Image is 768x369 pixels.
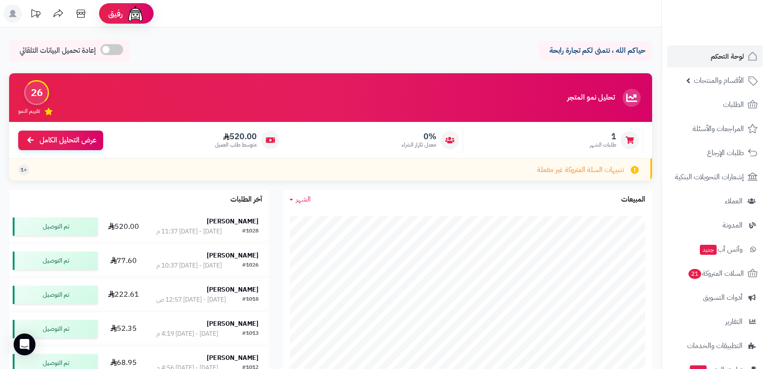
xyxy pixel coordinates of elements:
span: العملاء [725,195,743,207]
img: logo-2.png [706,7,759,26]
div: #1026 [242,261,259,270]
a: وآتس آبجديد [667,238,763,260]
span: 1 [590,131,616,142]
td: 52.35 [101,312,145,346]
a: عرض التحليل الكامل [18,131,103,150]
div: [DATE] - [DATE] 4:19 م [156,329,218,339]
a: السلات المتروكة21 [667,263,763,284]
a: العملاء [667,190,763,212]
span: إعادة تحميل البيانات التلقائي [20,45,96,56]
span: تنبيهات السلة المتروكة غير مفعلة [537,165,624,175]
span: +1 [20,166,27,174]
span: معدل تكرار الشراء [402,141,436,149]
div: #1018 [242,295,259,304]
td: 520.00 [101,210,145,243]
div: Open Intercom Messenger [14,334,35,355]
div: #1013 [242,329,259,339]
a: التطبيقات والخدمات [667,335,763,357]
span: طلبات الإرجاع [707,147,744,159]
span: 0% [402,131,436,142]
span: 520.00 [215,131,257,142]
h3: تحليل نمو المتجر [567,94,615,102]
h3: المبيعات [621,196,645,204]
span: المدونة [723,219,743,232]
div: #1028 [242,227,259,236]
div: [DATE] - [DATE] 12:57 ص [156,295,226,304]
strong: [PERSON_NAME] [207,217,259,226]
span: التقارير [725,315,743,328]
span: عرض التحليل الكامل [40,135,96,146]
div: تم التوصيل [13,286,98,304]
a: لوحة التحكم [667,45,763,67]
span: تقييم النمو [18,107,40,115]
p: حياكم الله ، نتمنى لكم تجارة رابحة [545,45,645,56]
span: الطلبات [723,98,744,111]
div: تم التوصيل [13,320,98,338]
div: تم التوصيل [13,252,98,270]
span: الأقسام والمنتجات [694,74,744,87]
span: رفيق [108,8,123,19]
td: 222.61 [101,278,145,312]
a: المدونة [667,214,763,236]
a: التقارير [667,311,763,333]
a: إشعارات التحويلات البنكية [667,166,763,188]
td: 77.60 [101,244,145,278]
a: طلبات الإرجاع [667,142,763,164]
a: الطلبات [667,94,763,116]
span: التطبيقات والخدمات [687,339,743,352]
strong: [PERSON_NAME] [207,353,259,363]
span: لوحة التحكم [711,50,744,63]
span: إشعارات التحويلات البنكية [675,171,744,183]
div: تم التوصيل [13,217,98,236]
span: جديد [700,245,717,255]
span: 21 [688,269,701,279]
span: المراجعات والأسئلة [693,122,744,135]
strong: [PERSON_NAME] [207,285,259,294]
a: أدوات التسويق [667,287,763,308]
div: [DATE] - [DATE] 10:37 م [156,261,222,270]
img: ai-face.png [126,5,145,23]
strong: [PERSON_NAME] [207,251,259,260]
a: الشهر [289,194,311,205]
span: متوسط طلب العميل [215,141,257,149]
span: الشهر [296,194,311,205]
span: وآتس آب [699,243,743,256]
strong: [PERSON_NAME] [207,319,259,329]
h3: آخر الطلبات [230,196,262,204]
a: المراجعات والأسئلة [667,118,763,140]
div: [DATE] - [DATE] 11:37 م [156,227,222,236]
a: تحديثات المنصة [24,5,47,25]
span: أدوات التسويق [703,291,743,304]
span: طلبات الشهر [590,141,616,149]
span: السلات المتروكة [688,267,744,280]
